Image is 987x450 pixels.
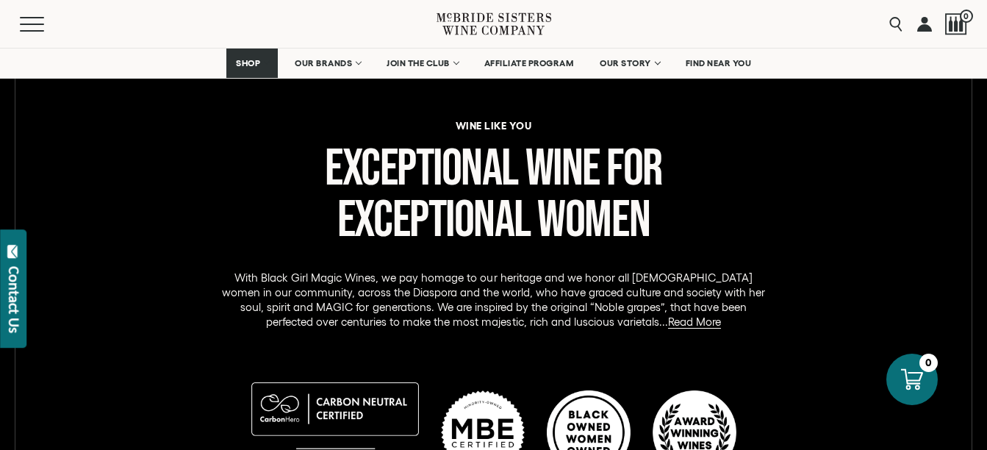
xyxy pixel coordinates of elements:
[484,58,574,68] span: AFFILIATE PROGRAM
[285,49,370,78] a: OUR BRANDS
[20,17,73,32] button: Mobile Menu Trigger
[325,138,518,200] span: Exceptional
[7,266,21,333] div: Contact Us
[960,10,973,23] span: 0
[919,354,938,372] div: 0
[236,58,261,68] span: SHOP
[11,121,976,131] h6: wine like you
[606,138,662,200] span: for
[600,58,651,68] span: OUR STORY
[686,58,752,68] span: FIND NEAR YOU
[676,49,761,78] a: FIND NEAR YOU
[590,49,669,78] a: OUR STORY
[537,190,650,251] span: Women
[295,58,352,68] span: OUR BRANDS
[337,190,531,251] span: Exceptional
[377,49,467,78] a: JOIN THE CLUB
[475,49,584,78] a: AFFILIATE PROGRAM
[525,138,600,200] span: Wine
[226,49,278,78] a: SHOP
[668,315,721,329] a: Read More
[218,271,770,329] p: With Black Girl Magic Wines, we pay homage to our heritage and we honor all [DEMOGRAPHIC_DATA] wo...
[387,58,450,68] span: JOIN THE CLUB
